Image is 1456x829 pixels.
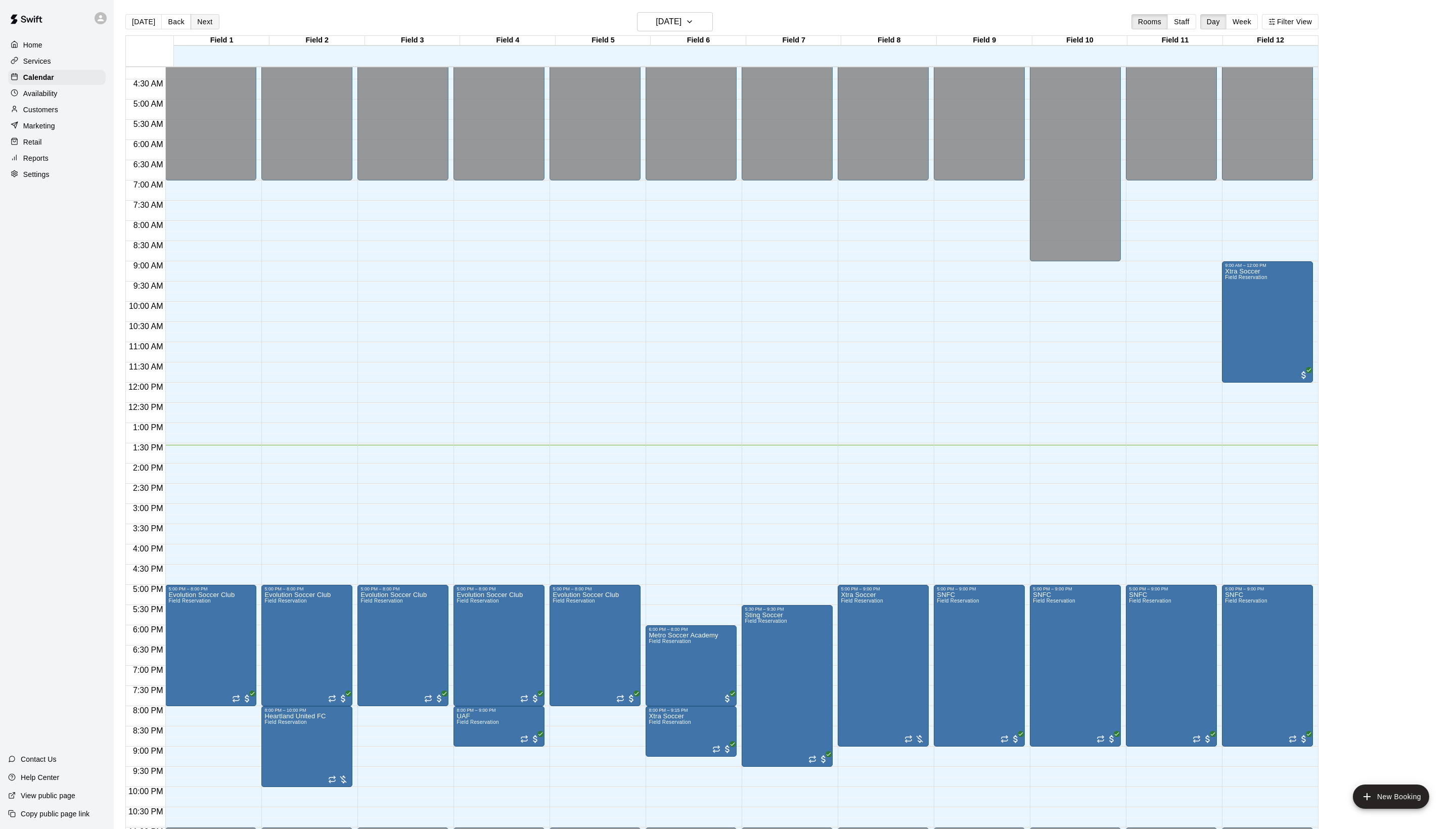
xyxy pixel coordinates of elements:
p: View public page [21,791,75,801]
span: All customers have paid [338,694,348,704]
span: 3:30 PM [130,524,166,533]
span: All customers have paid [530,694,540,704]
button: Rooms [1131,14,1168,29]
div: 5:00 PM – 8:00 PM [168,586,253,591]
span: All customers have paid [626,694,636,704]
span: Recurring event [712,745,720,753]
p: Retail [23,137,42,147]
button: Next [191,14,219,29]
div: 5:00 PM – 9:00 PM [1033,586,1118,591]
span: 4:30 PM [130,565,166,573]
p: Marketing [23,121,55,131]
span: 11:30 AM [126,362,166,371]
div: 6:00 PM – 8:00 PM: Metro Soccer Academy [646,625,737,706]
div: 5:00 PM – 9:00 PM: SNFC [1222,585,1313,747]
button: Week [1226,14,1258,29]
div: 5:00 PM – 9:00 PM: SNFC [1126,585,1217,747]
div: Field 2 [269,36,365,45]
span: 4:30 AM [131,79,166,88]
span: 12:00 PM [126,383,165,391]
a: Settings [8,167,106,182]
p: Contact Us [21,754,57,764]
span: 7:30 AM [131,201,166,209]
p: Customers [23,105,58,115]
div: 5:00 PM – 9:00 PM [1225,586,1310,591]
span: 4:00 PM [130,544,166,553]
a: Retail [8,134,106,150]
div: 5:00 PM – 8:00 PM [360,586,445,591]
span: Field Reservation [1033,598,1075,604]
span: Field Reservation [553,598,595,604]
div: 5:00 PM – 8:00 PM: Evolution Soccer Club [357,585,448,706]
p: Calendar [23,72,54,82]
span: Field Reservation [1225,598,1267,604]
span: 10:00 AM [126,302,166,310]
p: Home [23,40,42,50]
div: Field 3 [365,36,461,45]
span: 10:30 AM [126,322,166,331]
span: 9:30 AM [131,282,166,290]
div: Field 4 [460,36,556,45]
span: Field Reservation [457,719,498,725]
div: 9:00 AM – 12:00 PM [1225,263,1310,268]
div: Field 5 [556,36,651,45]
span: Recurring event [232,695,240,703]
div: 8:00 PM – 9:15 PM: Xtra Soccer [646,706,737,757]
span: 10:30 PM [126,807,165,816]
button: Filter View [1262,14,1318,29]
span: 6:00 AM [131,140,166,149]
span: All customers have paid [530,734,540,744]
span: All customers have paid [818,754,829,764]
div: Field 9 [937,36,1032,45]
div: 5:00 PM – 8:00 PM [457,586,541,591]
div: Field 7 [746,36,842,45]
span: 9:00 AM [131,261,166,270]
div: 5:30 PM – 9:30 PM: Sting Soccer [742,605,833,767]
span: Field Reservation [457,598,498,604]
div: 5:00 PM – 8:00 PM: Evolution Soccer Club [550,585,641,706]
div: 5:00 PM – 9:00 PM [841,586,926,591]
span: 8:30 AM [131,241,166,250]
button: Back [161,14,191,29]
div: 8:00 PM – 10:00 PM: Heartland United FC [261,706,352,787]
div: Marketing [8,118,106,133]
p: Availability [23,88,58,99]
div: Field 6 [651,36,746,45]
span: 10:00 PM [126,787,165,796]
div: 5:00 PM – 9:00 PM: SNFC [1030,585,1121,747]
span: All customers have paid [1299,734,1309,744]
span: 1:30 PM [130,443,166,452]
span: 9:30 PM [130,767,166,775]
span: 9:00 PM [130,747,166,755]
span: 6:30 PM [130,646,166,654]
span: Field Reservation [841,598,883,604]
div: 5:00 PM – 8:00 PM: Evolution Soccer Club [261,585,352,706]
span: 3:00 PM [130,504,166,513]
p: Reports [23,153,49,163]
p: Copy public page link [21,809,89,819]
div: 5:00 PM – 8:00 PM: Evolution Soccer Club [165,585,256,706]
span: Recurring event [808,755,816,763]
span: 2:00 PM [130,464,166,472]
span: All customers have paid [722,694,733,704]
span: Field Reservation [264,719,306,725]
span: All customers have paid [1107,734,1117,744]
span: All customers have paid [1011,734,1021,744]
span: 7:30 PM [130,686,166,695]
span: Recurring event [1000,735,1009,743]
div: 5:00 PM – 9:00 PM [937,586,1022,591]
div: Field 11 [1127,36,1223,45]
div: 5:30 PM – 9:30 PM [745,607,830,612]
div: 5:00 PM – 9:00 PM: Xtra Soccer [838,585,929,747]
span: Recurring event [904,735,913,743]
span: 12:30 PM [126,403,165,411]
a: Reports [8,151,106,166]
span: Field Reservation [360,598,402,604]
span: 5:30 PM [130,605,166,614]
a: Customers [8,102,106,117]
span: 7:00 AM [131,180,166,189]
span: Field Reservation [745,618,787,624]
div: Home [8,37,106,53]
